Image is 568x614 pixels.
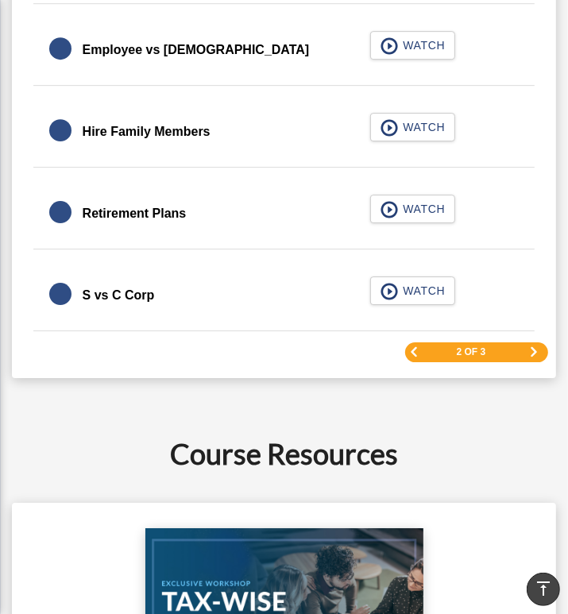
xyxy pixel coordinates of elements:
a: Employee vs [DEMOGRAPHIC_DATA] WATCH [49,31,520,69]
button: WATCH [370,31,456,60]
button: WATCH [370,195,456,223]
a: Next Page [529,346,539,357]
a: Hire Family Members WATCH [49,113,520,151]
div: S vs C Corp [83,284,155,307]
span: WATCH [398,119,445,135]
button: WATCH [370,276,456,305]
div: Retirement Plans [83,203,187,225]
div: Employee vs [DEMOGRAPHIC_DATA] [83,39,310,61]
a: Retirement Plans WATCH [49,195,520,233]
span: 2 of 3 [457,347,486,357]
button: WATCH [370,113,456,141]
a: S vs C Corp WATCH [49,276,520,315]
span: WATCH [398,37,445,53]
a: Previous Page [409,347,419,357]
span: WATCH [398,283,445,299]
span: WATCH [398,201,445,217]
h2: Course Resources [21,434,547,473]
div: Hire Family Members [83,121,211,143]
